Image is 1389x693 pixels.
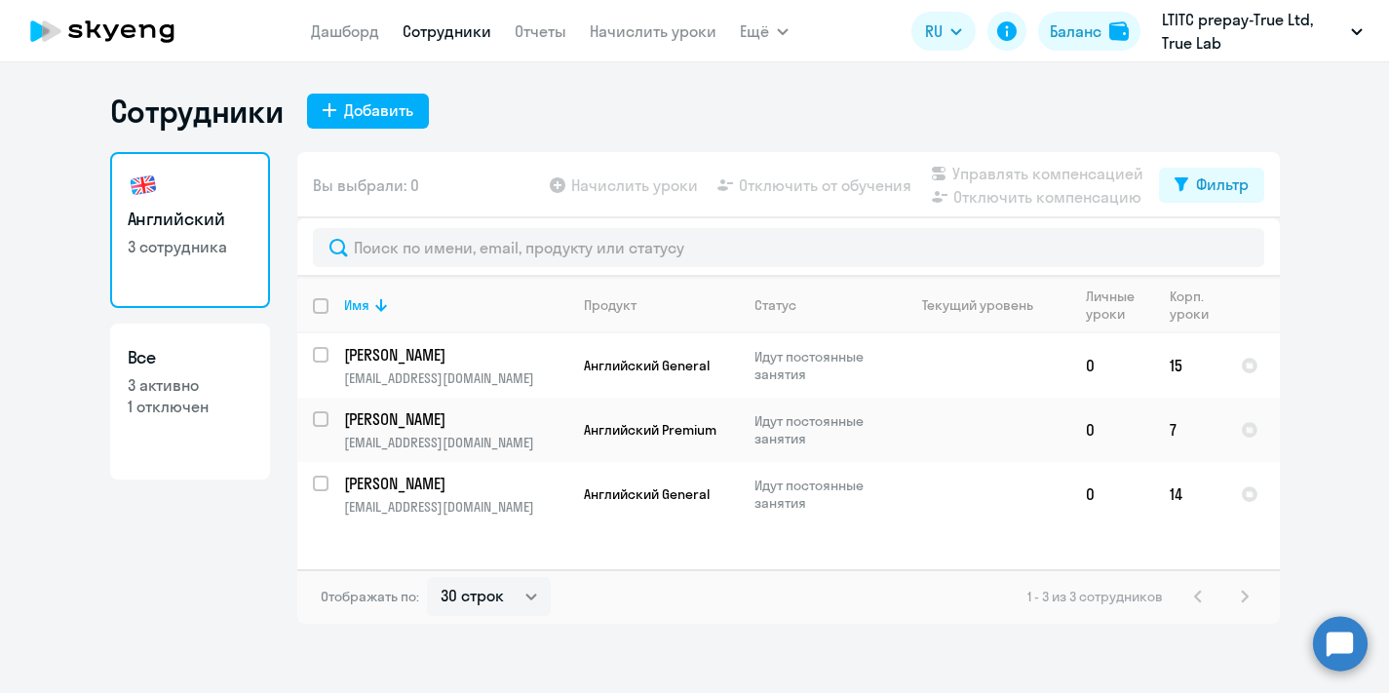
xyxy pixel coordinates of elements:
div: Имя [344,296,369,314]
a: Дашборд [311,21,379,41]
span: RU [925,19,943,43]
td: 7 [1154,398,1225,462]
h3: Английский [128,207,252,232]
div: Продукт [584,296,637,314]
span: 1 - 3 из 3 сотрудников [1027,588,1163,605]
p: [EMAIL_ADDRESS][DOMAIN_NAME] [344,434,567,451]
img: balance [1109,21,1129,41]
div: Фильтр [1196,173,1249,196]
p: [PERSON_NAME] [344,344,564,366]
a: [PERSON_NAME] [344,344,567,366]
p: Идут постоянные занятия [754,412,888,447]
button: Добавить [307,94,429,129]
span: Английский Premium [584,421,716,439]
p: [EMAIL_ADDRESS][DOMAIN_NAME] [344,369,567,387]
div: Имя [344,296,567,314]
div: Корп. уроки [1170,288,1212,323]
a: Начислить уроки [590,21,716,41]
td: 15 [1154,333,1225,398]
p: Идут постоянные занятия [754,477,888,512]
span: Английский General [584,357,710,374]
div: Текущий уровень [922,296,1033,314]
span: Вы выбрали: 0 [313,173,419,197]
p: [EMAIL_ADDRESS][DOMAIN_NAME] [344,498,567,516]
span: Ещё [740,19,769,43]
button: Ещё [740,12,789,51]
input: Поиск по имени, email, продукту или статусу [313,228,1264,267]
img: english [128,170,159,201]
div: Добавить [344,98,413,122]
p: 1 отключен [128,396,252,417]
p: 3 активно [128,374,252,396]
td: 14 [1154,462,1225,526]
a: Все3 активно1 отключен [110,324,270,480]
td: 0 [1070,333,1154,398]
a: Английский3 сотрудника [110,152,270,308]
div: Корп. уроки [1170,288,1224,323]
button: LTITC prepay-True Ltd, True Lab [1152,8,1372,55]
div: Статус [754,296,796,314]
button: RU [911,12,976,51]
span: Отображать по: [321,588,419,605]
div: Баланс [1050,19,1101,43]
p: 3 сотрудника [128,236,252,257]
td: 0 [1070,398,1154,462]
div: Текущий уровень [905,296,1069,314]
td: 0 [1070,462,1154,526]
p: LTITC prepay-True Ltd, True Lab [1162,8,1343,55]
button: Фильтр [1159,168,1264,203]
span: Английский General [584,485,710,503]
p: Идут постоянные занятия [754,348,888,383]
div: Статус [754,296,888,314]
div: Личные уроки [1086,288,1153,323]
a: Сотрудники [403,21,491,41]
a: Отчеты [515,21,566,41]
div: Продукт [584,296,738,314]
h3: Все [128,345,252,370]
button: Балансbalance [1038,12,1140,51]
h1: Сотрудники [110,92,284,131]
p: [PERSON_NAME] [344,408,564,430]
div: Личные уроки [1086,288,1140,323]
a: [PERSON_NAME] [344,408,567,430]
a: [PERSON_NAME] [344,473,567,494]
p: [PERSON_NAME] [344,473,564,494]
